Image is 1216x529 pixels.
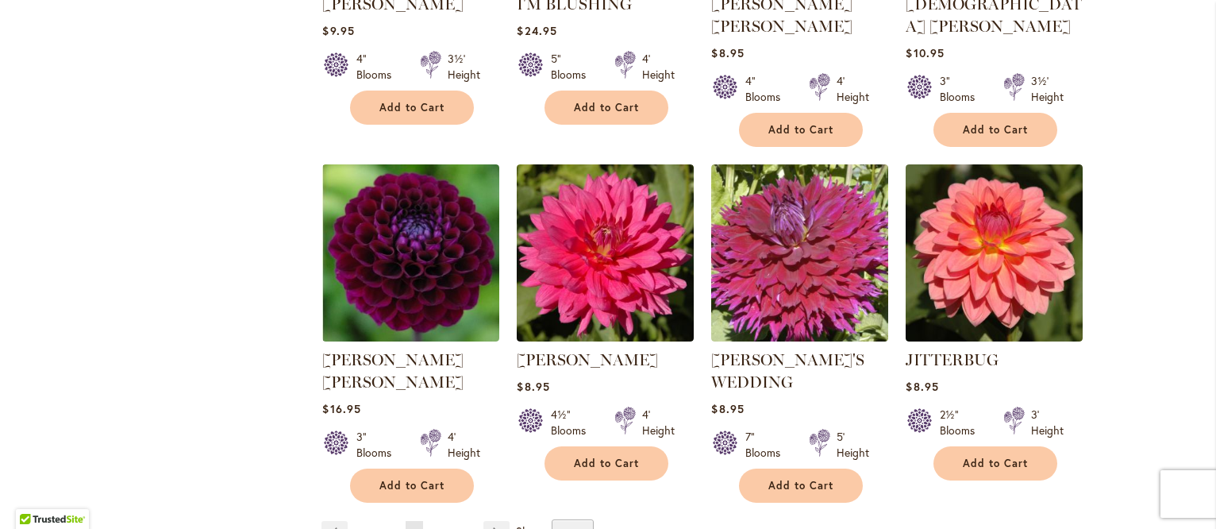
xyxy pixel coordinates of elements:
[350,469,474,503] button: Add to Cart
[711,350,864,392] a: [PERSON_NAME]'S WEDDING
[322,330,499,345] a: JASON MATTHEW
[517,330,694,345] a: JENNA
[642,51,675,83] div: 4' Height
[574,457,639,470] span: Add to Cart
[837,429,869,461] div: 5' Height
[745,73,790,105] div: 4" Blooms
[906,45,944,60] span: $10.95
[379,101,444,114] span: Add to Cart
[1031,407,1064,438] div: 3' Height
[837,73,869,105] div: 4' Height
[448,429,480,461] div: 4' Height
[356,429,401,461] div: 3" Blooms
[448,51,480,83] div: 3½' Height
[906,379,938,394] span: $8.95
[906,350,999,369] a: JITTERBUG
[517,350,658,369] a: [PERSON_NAME]
[545,91,668,125] button: Add to Cart
[1031,73,1064,105] div: 3½' Height
[545,446,668,481] button: Add to Cart
[906,330,1083,345] a: JITTERBUG
[322,350,464,392] a: [PERSON_NAME] [PERSON_NAME]
[517,164,694,342] img: JENNA
[768,123,833,137] span: Add to Cart
[356,51,401,83] div: 4" Blooms
[940,73,984,105] div: 3" Blooms
[574,101,639,114] span: Add to Cart
[517,379,549,394] span: $8.95
[711,45,744,60] span: $8.95
[642,407,675,438] div: 4' Height
[322,23,354,38] span: $9.95
[940,407,984,438] div: 2½" Blooms
[551,407,595,438] div: 4½" Blooms
[739,469,863,503] button: Add to Cart
[711,164,888,342] img: Jennifer's Wedding
[379,479,444,492] span: Add to Cart
[739,113,863,147] button: Add to Cart
[963,123,1028,137] span: Add to Cart
[933,446,1057,481] button: Add to Cart
[711,401,744,416] span: $8.95
[745,429,790,461] div: 7" Blooms
[322,401,360,416] span: $16.95
[963,457,1028,470] span: Add to Cart
[933,113,1057,147] button: Add to Cart
[906,164,1083,342] img: JITTERBUG
[322,164,499,342] img: JASON MATTHEW
[12,473,56,517] iframe: Launch Accessibility Center
[350,91,474,125] button: Add to Cart
[711,330,888,345] a: Jennifer's Wedding
[551,51,595,83] div: 5" Blooms
[768,479,833,492] span: Add to Cart
[517,23,556,38] span: $24.95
